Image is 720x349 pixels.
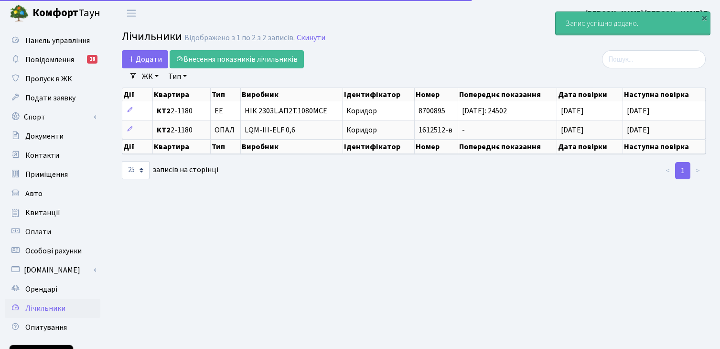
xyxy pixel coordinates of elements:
[170,50,304,68] a: Внесення показників лічильників
[623,140,706,154] th: Наступна повірка
[602,50,706,68] input: Пошук...
[462,125,465,135] span: -
[157,126,206,134] span: 2-1180
[215,107,223,115] span: ЕЕ
[122,88,153,101] th: Дії
[561,125,584,135] span: [DATE]
[675,162,690,179] a: 1
[10,4,29,23] img: logo.png
[5,261,100,280] a: [DOMAIN_NAME]
[561,106,584,116] span: [DATE]
[25,284,57,294] span: Орендарі
[346,106,377,116] span: Коридор
[557,140,623,154] th: Дата повірки
[627,125,650,135] span: [DATE]
[122,140,153,154] th: Дії
[164,68,191,85] a: Тип
[211,140,241,154] th: Тип
[5,318,100,337] a: Опитування
[157,125,171,135] b: КТ2
[5,69,100,88] a: Пропуск в ЖК
[25,150,59,161] span: Контакти
[153,88,210,101] th: Квартира
[25,303,65,314] span: Лічильники
[346,125,377,135] span: Коридор
[623,88,706,101] th: Наступна повірка
[25,207,60,218] span: Квитанції
[25,188,43,199] span: Авто
[25,74,72,84] span: Пропуск в ЖК
[184,33,295,43] div: Відображено з 1 по 2 з 2 записів.
[419,106,445,116] span: 8700895
[556,12,710,35] div: Запис успішно додано.
[215,126,235,134] span: ОПАЛ
[138,68,162,85] a: ЖК
[5,50,100,69] a: Повідомлення18
[419,125,452,135] span: 1612512-в
[458,140,558,154] th: Попереднє показання
[211,88,241,101] th: Тип
[462,106,507,116] span: [DATE]: 24502
[245,107,338,115] span: НІК 2303L.АП2Т.1080МСЕ
[5,146,100,165] a: Контакти
[245,126,338,134] span: LQM-III-ELF 0,6
[25,35,90,46] span: Панель управління
[157,107,206,115] span: 2-1180
[699,13,709,22] div: ×
[32,5,100,22] span: Таун
[122,161,150,179] select: записів на сторінці
[25,55,74,65] span: Повідомлення
[5,88,100,108] a: Подати заявку
[25,322,67,333] span: Опитування
[122,161,218,179] label: записів на сторінці
[25,131,64,142] span: Документи
[119,5,143,21] button: Переключити навігацію
[87,55,97,64] div: 18
[415,88,458,101] th: Номер
[5,127,100,146] a: Документи
[241,140,343,154] th: Виробник
[627,106,650,116] span: [DATE]
[343,140,415,154] th: Ідентифікатор
[153,140,210,154] th: Квартира
[25,93,75,103] span: Подати заявку
[5,280,100,299] a: Орендарі
[25,169,68,180] span: Приміщення
[5,165,100,184] a: Приміщення
[32,5,78,21] b: Комфорт
[415,140,458,154] th: Номер
[5,108,100,127] a: Спорт
[5,31,100,50] a: Панель управління
[157,106,171,116] b: КТ2
[297,33,325,43] a: Скинути
[128,54,162,65] span: Додати
[585,8,709,19] a: [PERSON_NAME] [PERSON_NAME] Г.
[5,299,100,318] a: Лічильники
[122,28,182,45] span: Лічильники
[25,246,82,256] span: Особові рахунки
[5,203,100,222] a: Квитанції
[458,88,558,101] th: Попереднє показання
[5,222,100,241] a: Оплати
[557,88,623,101] th: Дата повірки
[241,88,343,101] th: Виробник
[25,227,51,237] span: Оплати
[5,241,100,261] a: Особові рахунки
[5,184,100,203] a: Авто
[343,88,415,101] th: Ідентифікатор
[122,50,168,68] a: Додати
